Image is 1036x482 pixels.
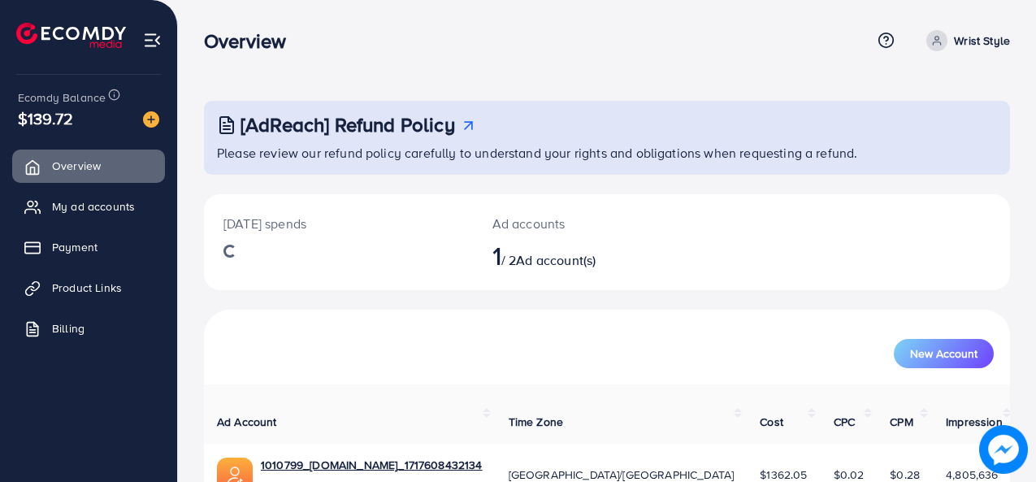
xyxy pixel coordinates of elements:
[217,414,277,430] span: Ad Account
[143,111,159,128] img: image
[223,214,453,233] p: [DATE] spends
[52,198,135,215] span: My ad accounts
[12,190,165,223] a: My ad accounts
[204,29,299,53] h3: Overview
[52,280,122,296] span: Product Links
[492,237,501,274] span: 1
[217,143,1000,163] p: Please review our refund policy carefully to understand your rights and obligations when requesti...
[834,414,855,430] span: CPC
[12,271,165,304] a: Product Links
[954,31,1010,50] p: Wrist Style
[492,214,655,233] p: Ad accounts
[979,425,1028,474] img: image
[16,23,126,48] img: logo
[52,320,85,337] span: Billing
[509,414,563,430] span: Time Zone
[910,348,977,359] span: New Account
[920,30,1010,51] a: Wrist Style
[946,414,1003,430] span: Impression
[241,113,455,137] h3: [AdReach] Refund Policy
[12,150,165,182] a: Overview
[516,251,596,269] span: Ad account(s)
[12,231,165,263] a: Payment
[143,31,162,50] img: menu
[894,339,994,368] button: New Account
[52,158,101,174] span: Overview
[492,240,655,271] h2: / 2
[52,239,98,255] span: Payment
[12,312,165,345] a: Billing
[890,414,912,430] span: CPM
[18,106,73,130] span: $139.72
[760,414,783,430] span: Cost
[261,457,483,473] a: 1010799_[DOMAIN_NAME]_1717608432134
[18,89,106,106] span: Ecomdy Balance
